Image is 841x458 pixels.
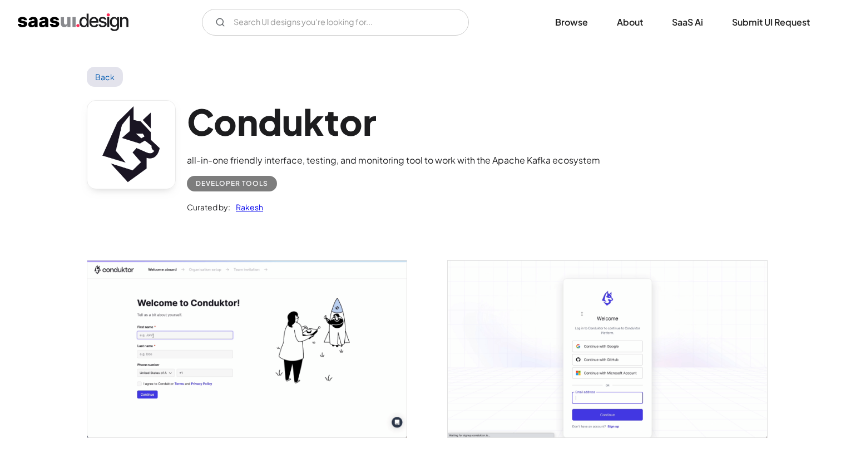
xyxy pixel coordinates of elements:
div: Curated by: [187,200,230,214]
div: Developer tools [196,177,268,190]
a: Back [87,67,123,87]
h1: Conduktor [187,100,600,143]
div: all-in-one friendly interface, testing, and monitoring tool to work with the Apache Kafka ecosystem [187,154,600,167]
a: About [603,10,656,35]
a: open lightbox [448,260,767,437]
a: home [18,13,128,31]
form: Email Form [202,9,469,36]
a: open lightbox [87,260,407,437]
img: 6427e1560480caa584c06c8a_Conduktor%20-%20Sign%20In.png [448,260,767,437]
input: Search UI designs you're looking for... [202,9,469,36]
a: Submit UI Request [719,10,823,35]
a: Rakesh [230,200,263,214]
img: 6427e1576251934f1b3c862c_Conduktor%20-%20Welcome.png [87,260,407,437]
a: SaaS Ai [659,10,716,35]
a: Browse [542,10,601,35]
